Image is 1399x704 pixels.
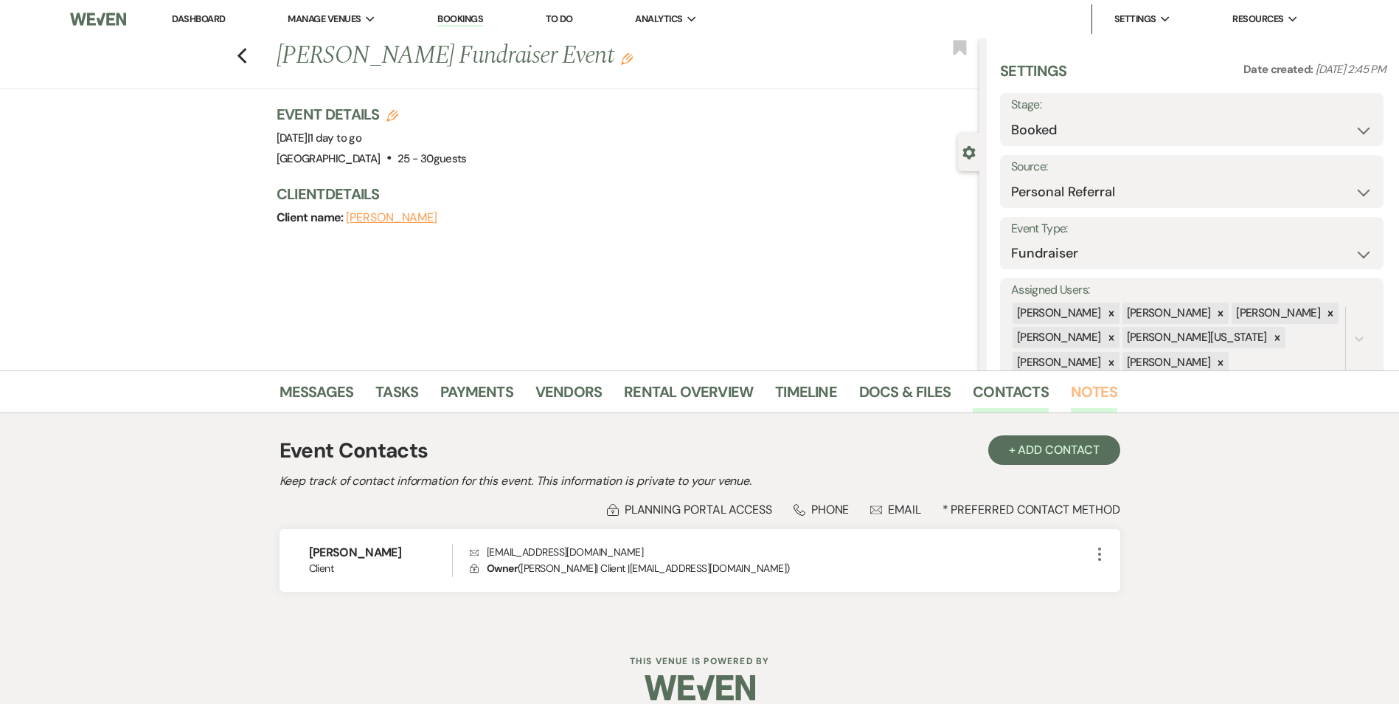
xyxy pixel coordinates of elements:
[346,212,437,224] button: [PERSON_NAME]
[870,502,921,517] div: Email
[607,502,772,517] div: Planning Portal Access
[277,104,467,125] h3: Event Details
[535,380,602,413] a: Vendors
[437,13,483,27] a: Bookings
[1122,352,1213,373] div: [PERSON_NAME]
[277,131,362,145] span: [DATE]
[277,151,381,166] span: [GEOGRAPHIC_DATA]
[1122,303,1213,324] div: [PERSON_NAME]
[470,544,1090,560] p: [EMAIL_ADDRESS][DOMAIN_NAME]
[398,151,467,166] span: 25 - 30 guests
[962,145,976,159] button: Close lead details
[1011,218,1372,240] label: Event Type:
[546,13,573,25] a: To Do
[1011,94,1372,116] label: Stage:
[277,210,347,225] span: Client name:
[1232,303,1322,324] div: [PERSON_NAME]
[1232,12,1283,27] span: Resources
[621,52,633,65] button: Edit
[859,380,951,413] a: Docs & Files
[1316,62,1386,77] span: [DATE] 2:45 PM
[310,131,361,145] span: 1 day to go
[277,38,833,74] h1: [PERSON_NAME] Fundraiser Event
[440,380,513,413] a: Payments
[70,4,126,35] img: Weven Logo
[280,435,428,466] h1: Event Contacts
[775,380,837,413] a: Timeline
[1000,61,1067,93] h3: Settings
[1013,303,1103,324] div: [PERSON_NAME]
[288,12,361,27] span: Manage Venues
[1243,62,1316,77] span: Date created:
[1013,352,1103,373] div: [PERSON_NAME]
[277,184,965,204] h3: Client Details
[988,435,1120,465] button: + Add Contact
[280,380,354,413] a: Messages
[309,561,453,576] span: Client
[1122,327,1269,348] div: [PERSON_NAME][US_STATE]
[487,562,518,575] span: Owner
[1071,380,1117,413] a: Notes
[470,560,1090,576] p: ( [PERSON_NAME] | Client | [EMAIL_ADDRESS][DOMAIN_NAME] )
[309,545,453,561] h6: [PERSON_NAME]
[1013,327,1103,348] div: [PERSON_NAME]
[280,472,1120,490] h2: Keep track of contact information for this event. This information is private to your venue.
[973,380,1049,413] a: Contacts
[1011,280,1372,301] label: Assigned Users:
[375,380,418,413] a: Tasks
[1011,156,1372,178] label: Source:
[172,13,225,25] a: Dashboard
[280,502,1120,517] div: * Preferred Contact Method
[624,380,753,413] a: Rental Overview
[1114,12,1156,27] span: Settings
[308,131,361,145] span: |
[794,502,850,517] div: Phone
[635,12,682,27] span: Analytics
